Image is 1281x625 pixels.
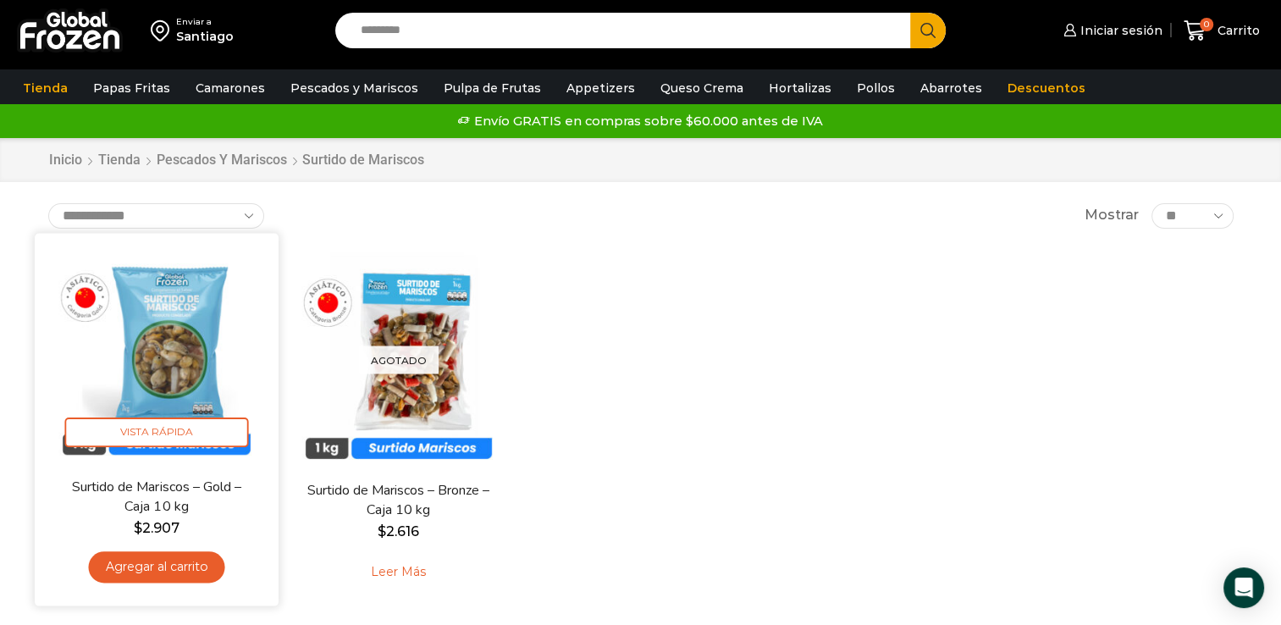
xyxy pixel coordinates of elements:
img: address-field-icon.svg [151,16,176,45]
a: Surtido de Mariscos – Bronze – Caja 10 kg [301,481,495,520]
span: $ [133,519,141,535]
span: $ [378,523,386,539]
a: Pulpa de Frutas [435,72,549,104]
a: Pescados y Mariscos [282,72,427,104]
h1: Surtido de Mariscos [302,152,424,168]
div: Open Intercom Messenger [1223,567,1264,608]
a: Camarones [187,72,273,104]
a: Inicio [48,151,83,170]
span: Iniciar sesión [1076,22,1162,39]
a: Iniciar sesión [1059,14,1162,47]
nav: Breadcrumb [48,151,424,170]
select: Pedido de la tienda [48,203,264,229]
a: Tienda [14,72,76,104]
bdi: 2.907 [133,519,179,535]
a: Hortalizas [760,72,840,104]
a: 0 Carrito [1179,11,1264,51]
span: 0 [1200,18,1213,31]
span: Vista Rápida [64,418,248,447]
span: Carrito [1213,22,1260,39]
div: Santiago [176,28,234,45]
a: Surtido de Mariscos – Gold – Caja 10 kg [58,477,254,517]
button: Search button [910,13,946,48]
a: Abarrotes [912,72,991,104]
a: Leé más sobre “Surtido de Mariscos - Bronze - Caja 10 kg” [345,555,452,590]
p: Agotado [359,346,439,373]
a: Descuentos [999,72,1094,104]
div: Enviar a [176,16,234,28]
bdi: 2.616 [378,523,419,539]
a: Pollos [848,72,903,104]
a: Pescados y Mariscos [156,151,288,170]
a: Appetizers [558,72,643,104]
a: Queso Crema [652,72,752,104]
span: Mostrar [1085,206,1139,225]
a: Papas Fritas [85,72,179,104]
a: Tienda [97,151,141,170]
a: Agregar al carrito: “Surtido de Mariscos - Gold - Caja 10 kg” [88,551,224,583]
